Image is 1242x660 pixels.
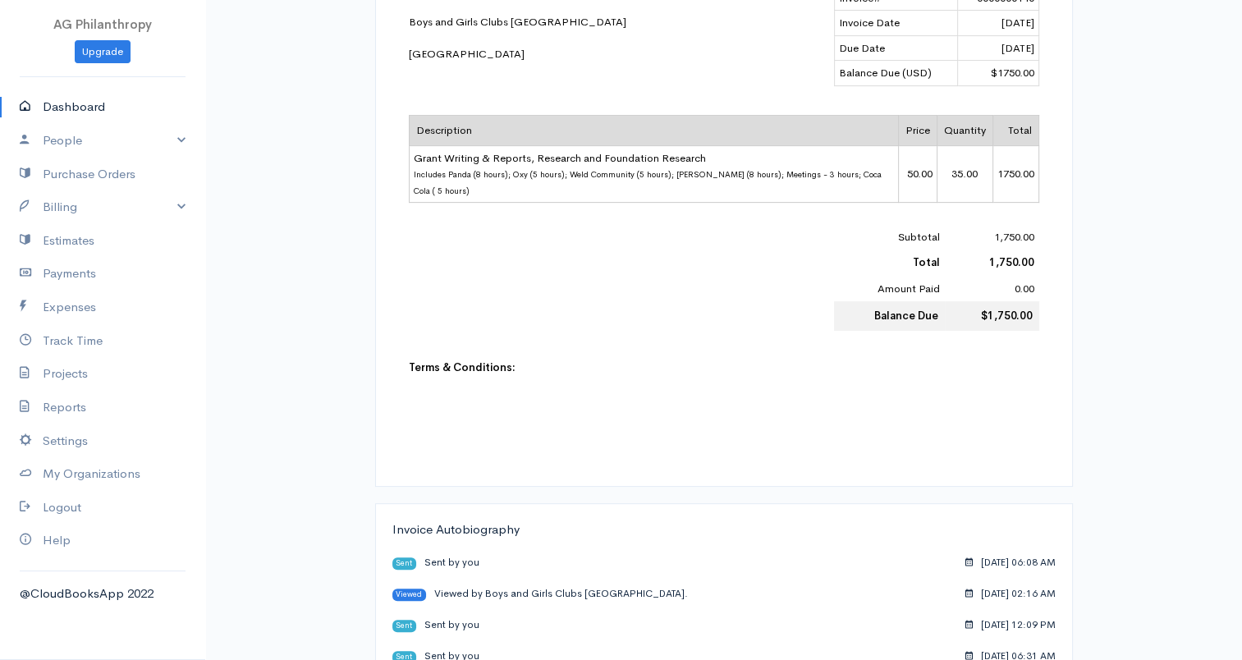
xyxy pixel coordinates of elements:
[392,557,416,570] span: Sent
[75,40,131,64] a: Upgrade
[392,555,479,570] div: Sent by you
[409,116,898,146] td: Description
[958,61,1038,86] td: $1750.00
[945,301,1038,331] td: $1,750.00
[834,224,946,250] td: Subtotal
[409,145,898,203] td: Grant Writing & Reports, Research and Foundation Research
[392,586,688,601] div: Viewed by Boys and Girls Clubs [GEOGRAPHIC_DATA].
[958,11,1038,36] td: [DATE]
[392,620,416,632] span: Sent
[392,589,426,601] span: Viewed
[414,169,882,196] span: Includes Panda (8 hours); Oxy (5 hours); Weld Community (5 hours); [PERSON_NAME] (8 hours); Meeti...
[20,584,186,603] div: @CloudBooksApp 2022
[834,11,958,36] td: Invoice Date
[992,116,1038,146] td: Total
[834,276,946,302] td: Amount Paid
[409,360,516,374] b: Terms & Conditions:
[392,617,479,632] div: Sent by you
[898,116,937,146] td: Price
[937,116,992,146] td: Quantity
[945,224,1038,250] td: 1,750.00
[937,145,992,203] td: 35.00
[958,35,1038,61] td: [DATE]
[965,586,1056,601] div: [DATE] 02:16 AM
[992,145,1038,203] td: 1750.00
[965,555,1056,570] div: [DATE] 06:08 AM
[834,301,946,331] td: Balance Due
[965,617,1056,632] div: [DATE] 12:09 PM
[834,35,958,61] td: Due Date
[989,255,1034,269] b: 1,750.00
[392,520,1056,539] div: Invoice Autobiography
[834,61,958,86] td: Balance Due (USD)
[898,145,937,203] td: 50.00
[913,255,940,269] b: Total
[53,16,152,32] span: AG Philanthropy
[945,276,1038,302] td: 0.00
